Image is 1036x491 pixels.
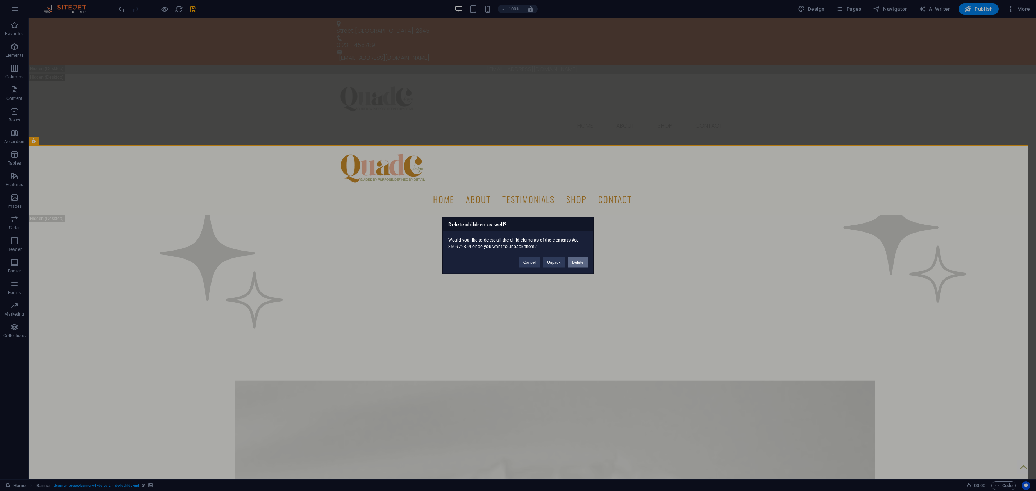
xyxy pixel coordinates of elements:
span: 12345 [386,9,401,17]
button: Unpack [543,257,565,268]
button: Delete [568,257,588,268]
h3: Delete children as well? [443,218,593,231]
div: Would you like to delete all the child elements of the elements #ed-850972854 or do you want to u... [443,231,593,250]
button: Cancel [519,257,540,268]
span: Street [308,9,324,17]
span: 0123 - 456789 [308,23,346,31]
span: [GEOGRAPHIC_DATA] [326,9,385,17]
